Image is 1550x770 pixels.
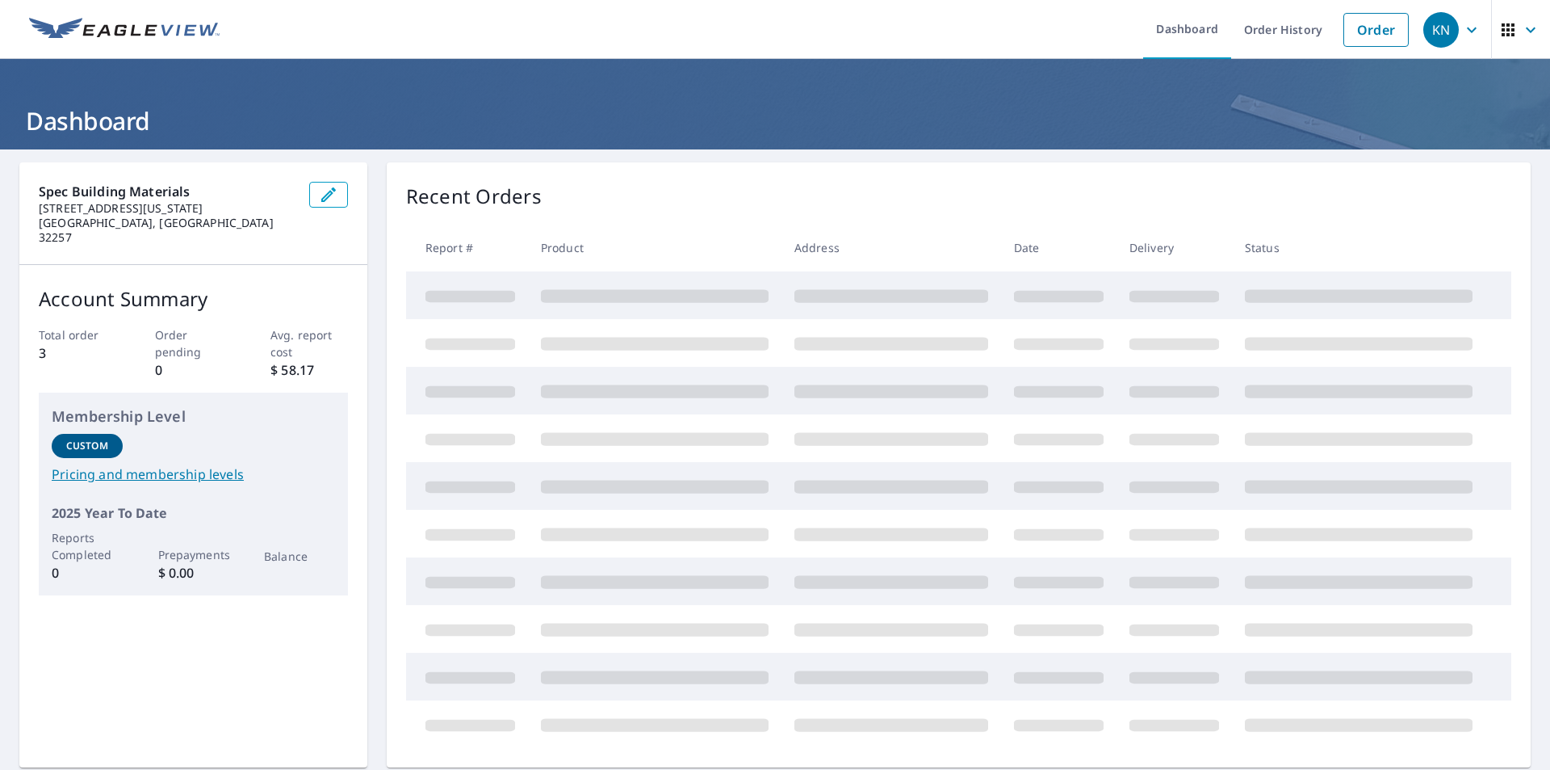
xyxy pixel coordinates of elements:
[264,548,335,565] p: Balance
[39,201,296,216] p: [STREET_ADDRESS][US_STATE]
[406,224,528,271] th: Report #
[1423,12,1459,48] div: KN
[158,546,229,563] p: Prepayments
[39,284,348,313] p: Account Summary
[39,182,296,201] p: Spec Building Materials
[158,563,229,583] p: $ 0.00
[781,224,1001,271] th: Address
[155,326,232,360] p: Order pending
[39,343,116,363] p: 3
[52,529,123,563] p: Reports Completed
[155,360,232,380] p: 0
[66,439,108,453] p: Custom
[52,503,335,523] p: 2025 Year To Date
[270,326,348,360] p: Avg. report cost
[1232,224,1485,271] th: Status
[52,406,335,427] p: Membership Level
[39,326,116,343] p: Total order
[52,465,335,484] a: Pricing and membership levels
[1343,13,1409,47] a: Order
[52,563,123,583] p: 0
[406,182,542,211] p: Recent Orders
[19,104,1531,137] h1: Dashboard
[1001,224,1116,271] th: Date
[528,224,781,271] th: Product
[1116,224,1232,271] th: Delivery
[29,18,220,42] img: EV Logo
[39,216,296,245] p: [GEOGRAPHIC_DATA], [GEOGRAPHIC_DATA] 32257
[270,360,348,380] p: $ 58.17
